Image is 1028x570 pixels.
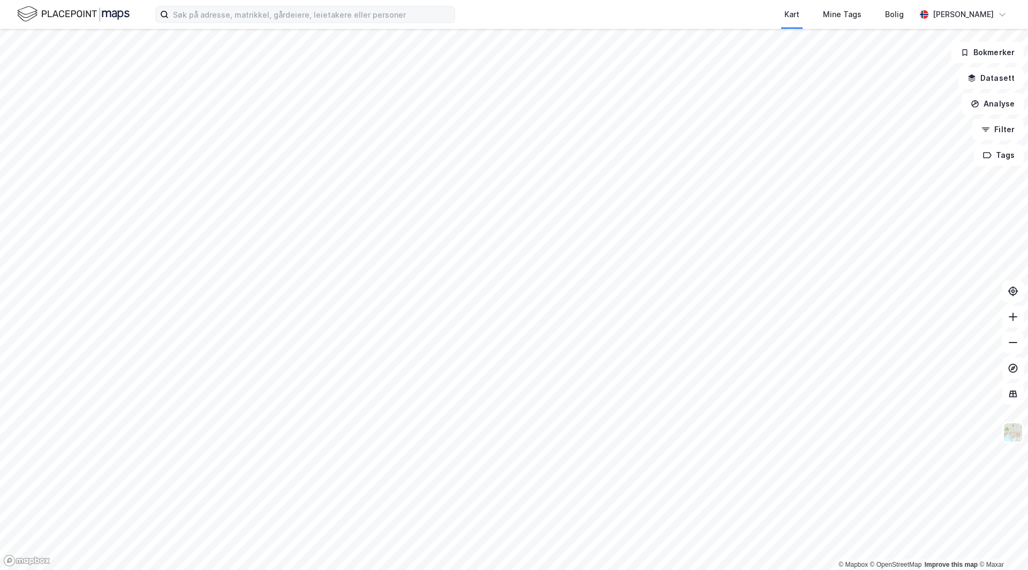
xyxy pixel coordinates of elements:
div: Mine Tags [823,8,861,21]
button: Tags [974,145,1024,166]
iframe: Chat Widget [974,519,1028,570]
a: Mapbox homepage [3,554,50,567]
div: [PERSON_NAME] [933,8,994,21]
a: Improve this map [925,561,978,568]
img: Z [1003,422,1023,443]
div: Kart [784,8,799,21]
a: OpenStreetMap [870,561,922,568]
a: Mapbox [838,561,868,568]
button: Bokmerker [951,42,1024,63]
img: logo.f888ab2527a4732fd821a326f86c7f29.svg [17,5,130,24]
div: Kontrollprogram for chat [974,519,1028,570]
div: Bolig [885,8,904,21]
button: Filter [972,119,1024,140]
button: Datasett [958,67,1024,89]
input: Søk på adresse, matrikkel, gårdeiere, leietakere eller personer [169,6,455,22]
button: Analyse [962,93,1024,115]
